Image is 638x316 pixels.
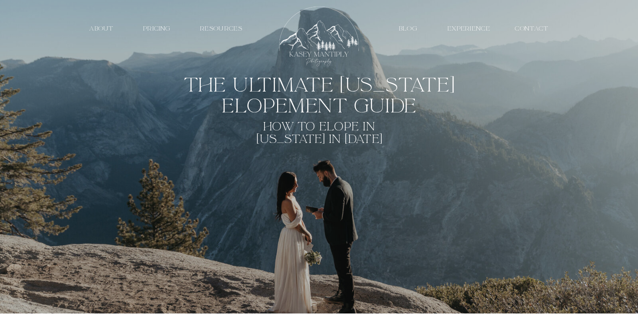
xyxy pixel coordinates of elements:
h1: The Ultimate [US_STATE] Elopement Guide [158,74,480,120]
h2: how to Elope in [US_STATE] in [DATE] [232,120,407,148]
a: Blog [394,25,422,33]
a: contact [512,25,552,33]
a: PRICING [137,25,176,33]
a: about [82,25,121,33]
a: resources [193,25,250,33]
a: EXPERIENCE [445,25,492,33]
